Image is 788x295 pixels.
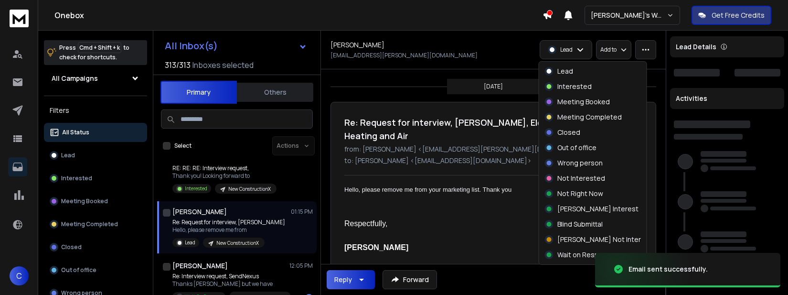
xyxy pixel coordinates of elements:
label: Select [174,142,192,150]
p: to: [PERSON_NAME] <[EMAIL_ADDRESS][DOMAIN_NAME]> [344,156,642,165]
div: Activities [670,88,784,109]
h1: All Campaigns [52,74,98,83]
p: Lead [185,239,195,246]
p: Lead [557,66,573,76]
p: Not Interested [557,174,605,183]
p: Closed [61,243,82,251]
p: Hello, please remove me from [172,226,285,234]
p: Meeting Completed [557,112,622,122]
h1: [PERSON_NAME] [330,40,384,50]
p: Thanks [PERSON_NAME] but we have [172,280,287,288]
div: Hello, please remove me from your marketing list. Thank you [344,185,623,195]
button: Primary [160,81,237,104]
div: Reply [334,275,352,284]
p: Wrong person [557,158,603,168]
p: [EMAIL_ADDRESS][PERSON_NAME][DOMAIN_NAME] [330,52,478,59]
p: [PERSON_NAME]'s Workspace [591,11,667,20]
h1: [PERSON_NAME] [172,261,228,271]
p: 12:05 PM [289,262,313,270]
span: C [10,266,29,285]
h1: All Inbox(s) [165,41,218,51]
p: 01:15 PM [291,208,313,216]
font: Respectfully, [344,219,387,228]
p: [DATE] [484,83,503,90]
p: Press to check for shortcuts. [59,43,129,62]
p: Thank you! Looking forward to [172,172,277,180]
h3: Inboxes selected [192,59,254,71]
p: New ConstructionX [216,240,259,247]
p: Meeting Booked [61,197,108,205]
p: Lead Details [676,42,716,52]
p: Blind Submittal [557,219,603,229]
p: Add to [600,46,617,54]
p: Out of office [61,266,96,274]
p: [PERSON_NAME] Interest [557,204,639,214]
p: Re: Request for interview, [PERSON_NAME] [172,219,285,226]
p: Wait on Respons [557,250,611,260]
button: Others [237,82,313,103]
p: Meeting Booked [557,97,610,107]
button: Forward [383,270,437,289]
p: Meeting Completed [61,220,118,228]
font: [PERSON_NAME] [344,243,408,251]
p: Get Free Credits [712,11,765,20]
p: Re: Interview request, SendNexus [172,273,287,280]
p: Out of office [557,143,596,153]
p: from: [PERSON_NAME] <[EMAIL_ADDRESS][PERSON_NAME][DOMAIN_NAME]> [344,144,642,154]
h1: Re: Request for interview, [PERSON_NAME], Electrical, Heating and Air [344,116,581,142]
h3: Filters [44,104,147,117]
h1: [PERSON_NAME] [172,207,227,217]
p: Interested [557,82,592,91]
p: Lead [560,46,573,54]
h1: Onebox [54,10,543,21]
span: 313 / 313 [165,59,191,71]
p: Closed [557,128,580,137]
span: Cmd + Shift + k [78,42,121,53]
p: Not Right Now [557,189,603,198]
p: RE: RE: RE: Interview request, [172,164,277,172]
p: Lead [61,152,75,159]
p: All Status [62,129,89,136]
p: [PERSON_NAME] Not Inter [557,235,641,244]
img: logo [10,10,29,27]
p: New ConstructionX [228,186,271,193]
p: Interested [61,175,92,182]
p: Interested [185,185,207,192]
